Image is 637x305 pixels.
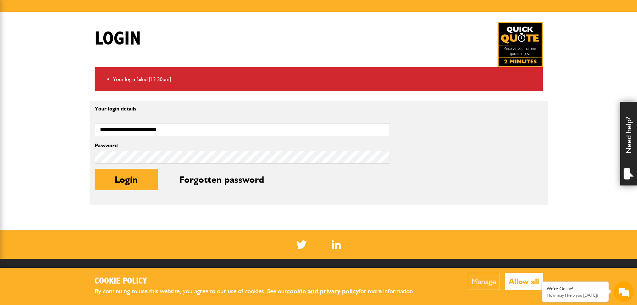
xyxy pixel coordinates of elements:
[113,75,538,84] li: Your login failed [12:30pm]
[620,102,637,185] div: Need help?
[332,240,341,249] img: Linked In
[547,286,604,292] div: We're Online!
[287,287,359,295] a: cookie and privacy policy
[468,273,500,290] button: Manage
[95,286,426,297] p: By continuing to use this website, you agree to our use of cookies. See our for more information.
[498,22,543,67] a: Get your insurance quote in just 2-minutes
[159,169,284,190] button: Forgotten password
[95,28,141,50] h1: Login
[95,106,390,111] p: Your login details
[498,22,543,67] img: Quick Quote
[95,169,158,190] button: Login
[95,143,390,148] label: Password
[95,276,426,287] h2: Cookie Policy
[332,240,341,249] a: LinkedIn
[505,273,543,290] button: Allow all
[296,240,307,249] img: Twitter
[547,293,604,298] p: How may I help you today?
